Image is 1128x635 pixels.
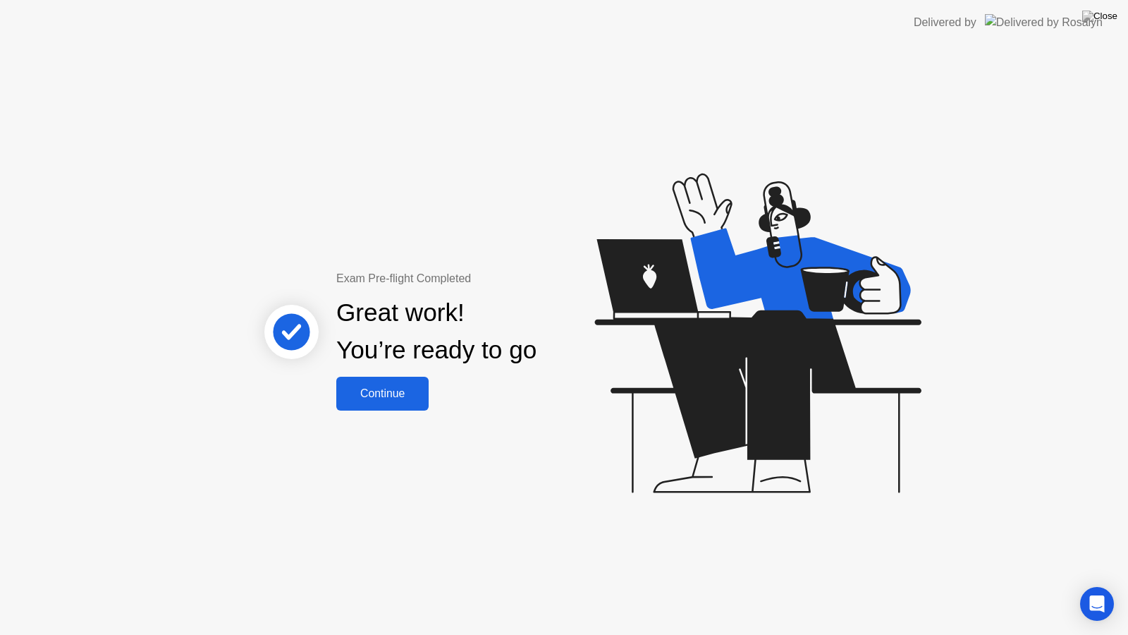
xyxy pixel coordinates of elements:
[1080,587,1114,621] div: Open Intercom Messenger
[1082,11,1117,22] img: Close
[341,387,424,400] div: Continue
[336,377,429,411] button: Continue
[914,14,976,31] div: Delivered by
[336,294,537,369] div: Great work! You’re ready to go
[336,270,627,287] div: Exam Pre-flight Completed
[985,14,1103,30] img: Delivered by Rosalyn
